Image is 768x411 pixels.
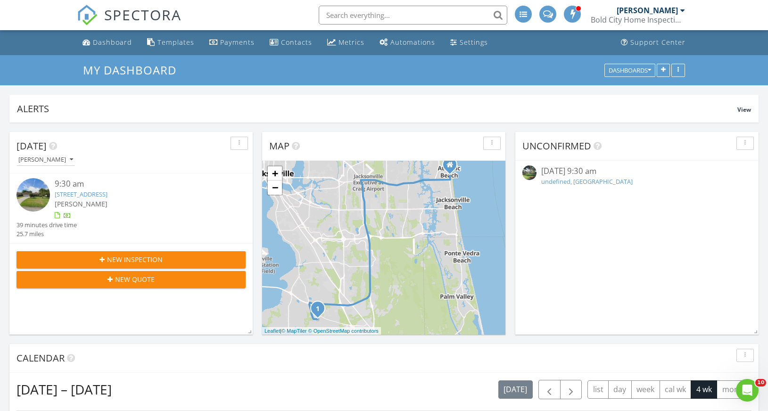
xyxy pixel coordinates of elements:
div: Automations [390,38,435,47]
a: Settings [446,34,492,51]
a: Dashboard [79,34,136,51]
a: [DATE] 9:30 am undefined, [GEOGRAPHIC_DATA] [522,165,751,188]
a: © MapTiler [281,328,307,334]
div: Alerts [17,102,737,115]
a: Contacts [266,34,316,51]
button: New Inspection [17,251,246,268]
a: Automations (Advanced) [376,34,439,51]
a: Zoom out [268,181,282,195]
div: Support Center [630,38,685,47]
span: 10 [755,379,766,386]
span: New Quote [115,274,155,284]
div: Dashboards [609,67,651,74]
button: Dashboards [604,64,655,77]
span: [PERSON_NAME] [55,199,107,208]
div: 39 minutes drive time [17,221,77,230]
div: Atlantic Beach FL 32233 [450,164,455,170]
a: Templates [143,34,198,51]
button: [PERSON_NAME] [17,154,75,166]
div: 25.7 miles [17,230,77,238]
a: 9:30 am [STREET_ADDRESS] [PERSON_NAME] 39 minutes drive time 25.7 miles [17,178,246,238]
span: Map [269,140,289,152]
img: streetview [17,178,50,212]
img: The Best Home Inspection Software - Spectora [77,5,98,25]
div: Settings [460,38,488,47]
button: 4 wk [691,380,717,399]
div: Contacts [281,38,312,47]
button: [DATE] [498,380,533,399]
div: Metrics [339,38,364,47]
a: SPECTORA [77,13,182,33]
i: 1 [316,306,320,312]
a: Payments [206,34,258,51]
div: [DATE] 9:30 am [541,165,732,177]
button: Previous [538,380,561,399]
a: Zoom in [268,166,282,181]
div: [PERSON_NAME] [18,156,73,163]
button: list [587,380,609,399]
input: Search everything... [319,6,507,25]
div: 4462 Carriage Crossing Dr, Jacksonville, FL 32258 [318,308,323,314]
img: streetview [522,165,537,180]
span: Unconfirmed [522,140,591,152]
button: month [717,380,751,399]
a: Leaflet [264,328,280,334]
div: Templates [157,38,194,47]
button: day [608,380,632,399]
h2: [DATE] – [DATE] [17,380,112,399]
div: [PERSON_NAME] [617,6,678,15]
div: Dashboard [93,38,132,47]
div: | [262,327,381,335]
div: Payments [220,38,255,47]
span: New Inspection [107,255,163,264]
a: undefined, [GEOGRAPHIC_DATA] [541,177,633,186]
button: Next [560,380,582,399]
div: Bold City Home Inspections [591,15,685,25]
a: [STREET_ADDRESS] [55,190,107,198]
a: Support Center [617,34,689,51]
a: Metrics [323,34,368,51]
a: © OpenStreetMap contributors [308,328,379,334]
button: week [631,380,660,399]
iframe: Intercom live chat [736,379,759,402]
span: Calendar [17,352,65,364]
a: My Dashboard [83,62,184,78]
span: View [737,106,751,114]
button: cal wk [660,380,692,399]
span: SPECTORA [104,5,182,25]
div: 9:30 am [55,178,227,190]
button: New Quote [17,271,246,288]
span: [DATE] [17,140,47,152]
